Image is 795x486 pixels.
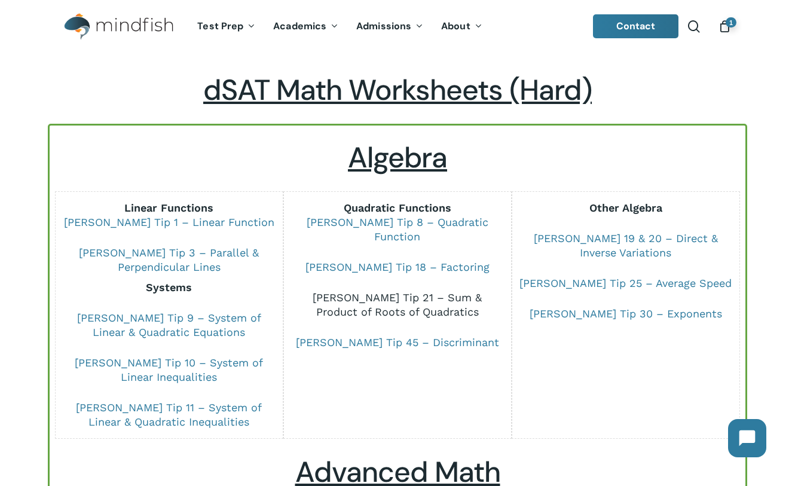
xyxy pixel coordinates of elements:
strong: Quadratic Functions [344,201,451,214]
a: About [432,22,491,32]
iframe: Chatbot [716,407,778,469]
b: Systems [146,281,192,294]
span: About [441,20,470,32]
a: Academics [264,22,347,32]
a: [PERSON_NAME] Tip 30 – Exponents [530,307,722,320]
a: [PERSON_NAME] Tip 11 – System of Linear & Quadratic Inequalities [76,401,262,428]
span: Test Prep [197,20,243,32]
a: Cart [718,20,731,33]
a: [PERSON_NAME] Tip 18 – Factoring [305,261,490,273]
a: [PERSON_NAME] Tip 8 – Quadratic Function [307,216,488,243]
span: Contact [616,20,656,32]
a: [PERSON_NAME] Tip 21 – Sum & Product of Roots of Quadratics [313,291,482,318]
a: [PERSON_NAME] Tip 25 – Average Speed [519,277,732,289]
a: Contact [593,14,679,38]
a: [PERSON_NAME] Tip 9 – System of Linear & Quadratic Equations [77,311,261,338]
b: Other Algebra [589,201,662,214]
a: [PERSON_NAME] Tip 1 – Linear Function [64,216,274,228]
a: [PERSON_NAME] Tip 3 – Parallel & Perpendicular Lines [79,246,259,273]
a: Admissions [347,22,432,32]
a: Test Prep [188,22,264,32]
span: 1 [726,17,736,27]
header: Main Menu [48,4,747,49]
span: dSAT Math Worksheets (Hard) [203,71,592,109]
a: [PERSON_NAME] Tip 45 – Discriminant [296,336,499,349]
span: Admissions [356,20,411,32]
a: [PERSON_NAME] Tip 10 – System of Linear Inequalities [75,356,263,383]
strong: Linear Functions [124,201,213,214]
a: [PERSON_NAME] 19 & 20 – Direct & Inverse Variations [534,232,718,259]
span: Academics [273,20,326,32]
u: Algebra [348,139,447,176]
nav: Main Menu [188,4,491,49]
